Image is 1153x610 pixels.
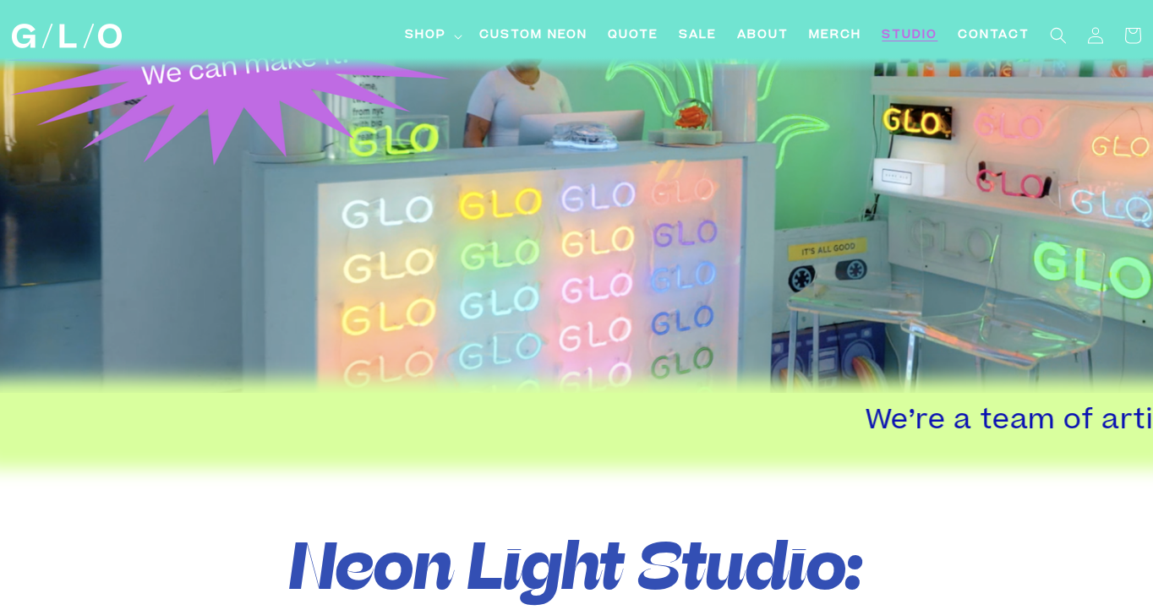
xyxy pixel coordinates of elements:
[405,27,446,45] span: Shop
[872,17,948,55] a: Studio
[12,24,122,48] img: GLO Studio
[1068,529,1153,610] iframe: Chat Widget
[809,27,861,45] span: Merch
[5,18,128,55] a: GLO Studio
[479,27,587,45] span: Custom Neon
[727,17,799,55] a: About
[598,17,669,55] a: Quote
[679,27,717,45] span: SALE
[958,27,1030,45] span: Contact
[799,17,872,55] a: Merch
[669,17,727,55] a: SALE
[608,27,658,45] span: Quote
[948,17,1040,55] a: Contact
[395,17,469,55] summary: Shop
[469,17,598,55] a: Custom Neon
[1040,17,1077,54] summary: Search
[737,27,789,45] span: About
[882,27,937,45] span: Studio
